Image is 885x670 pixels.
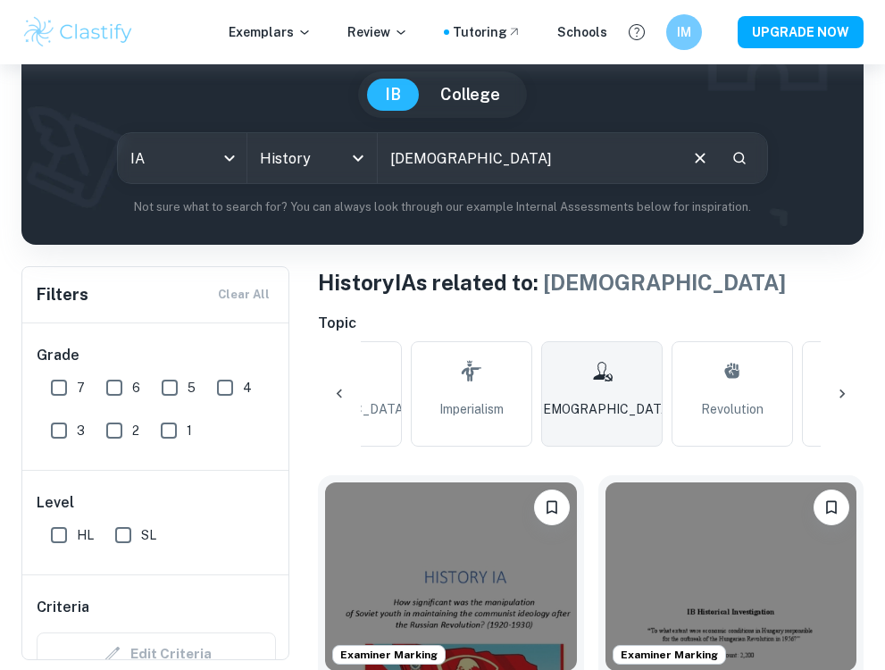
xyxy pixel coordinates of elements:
button: Open [346,146,371,171]
div: IA [118,133,246,183]
p: Not sure what to search for? You can always look through our example Internal Assessments below f... [36,198,849,216]
button: UPGRADE NOW [738,16,864,48]
span: SL [141,525,156,545]
button: College [422,79,518,111]
button: IB [367,79,419,111]
span: HL [77,525,94,545]
button: Bookmark [814,490,849,525]
span: Examiner Marking [333,647,445,663]
span: 5 [188,378,196,398]
span: 6 [132,378,140,398]
button: IM [666,14,702,50]
h6: Criteria [37,597,89,618]
h1: History IAs related to: [318,266,864,298]
span: [DEMOGRAPHIC_DATA] [543,270,786,295]
span: 7 [77,378,85,398]
button: Help and Feedback [622,17,652,47]
input: E.g. Nazi Germany, atomic bomb, USA politics... [378,133,676,183]
span: 4 [243,378,252,398]
h6: Topic [318,313,864,334]
span: 3 [77,421,85,440]
h6: Grade [37,345,276,366]
h6: IM [674,22,695,42]
p: Exemplars [229,22,312,42]
button: Bookmark [534,490,570,525]
img: Clastify logo [21,14,135,50]
h6: Filters [37,282,88,307]
span: Imperialism [439,399,504,419]
button: Clear [683,141,717,175]
p: Review [347,22,408,42]
span: 2 [132,421,139,440]
h6: Level [37,492,276,514]
span: [DEMOGRAPHIC_DATA] [530,399,673,419]
a: Schools [557,22,607,42]
span: Revolution [701,399,764,419]
span: 1 [187,421,192,440]
a: Tutoring [453,22,522,42]
span: Examiner Marking [614,647,725,663]
button: Search [724,143,755,173]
